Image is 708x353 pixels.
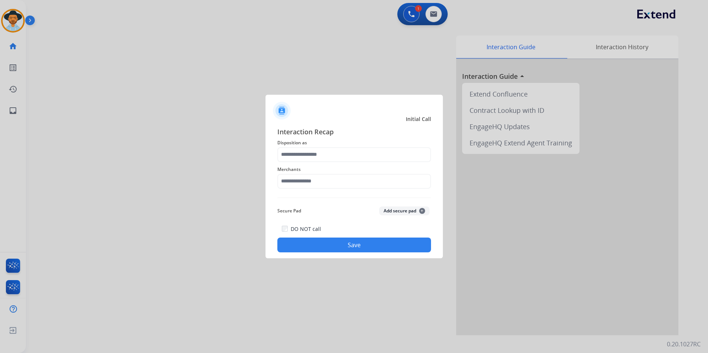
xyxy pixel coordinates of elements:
img: contactIcon [273,102,291,120]
p: 0.20.1027RC [667,340,701,349]
label: DO NOT call [291,225,321,233]
button: Save [277,238,431,252]
button: Add secure pad+ [379,206,430,215]
span: Secure Pad [277,206,301,215]
span: Merchants [277,165,431,174]
span: Interaction Recap [277,127,431,138]
span: + [419,208,425,214]
span: Initial Call [406,115,431,123]
span: Disposition as [277,138,431,147]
